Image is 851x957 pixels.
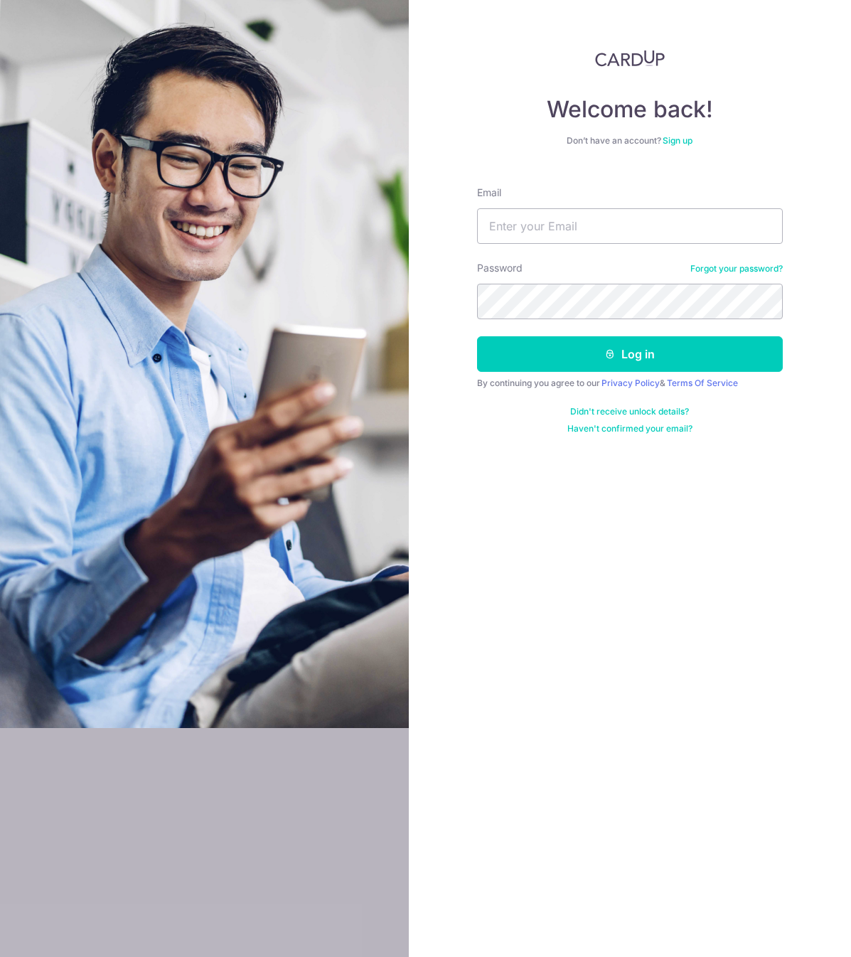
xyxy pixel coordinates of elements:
[477,208,783,244] input: Enter your Email
[477,378,783,389] div: By continuing you agree to our &
[477,95,783,124] h4: Welcome back!
[595,50,665,67] img: CardUp Logo
[663,135,692,146] a: Sign up
[570,406,689,417] a: Didn't receive unlock details?
[477,186,501,200] label: Email
[477,261,523,275] label: Password
[601,378,660,388] a: Privacy Policy
[477,135,783,146] div: Don’t have an account?
[567,423,692,434] a: Haven't confirmed your email?
[477,336,783,372] button: Log in
[667,378,738,388] a: Terms Of Service
[690,263,783,274] a: Forgot your password?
